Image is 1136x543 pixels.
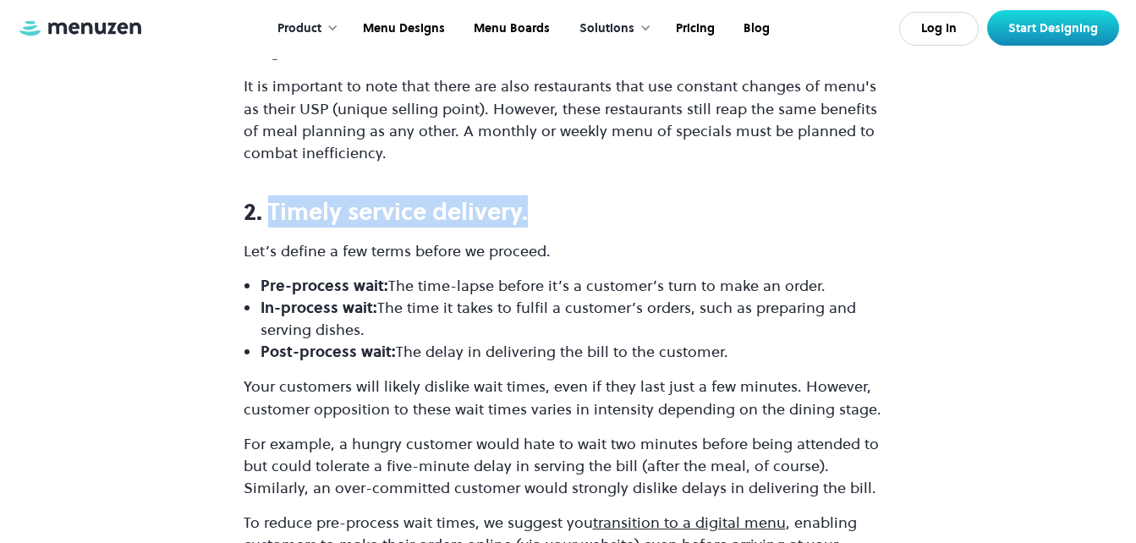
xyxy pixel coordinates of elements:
p: For example, a hungry customer would hate to wait two minutes before being attended to but could ... [244,433,893,499]
a: Blog [727,3,782,55]
p: It is important to note that there are also restaurants that use constant changes of menu's as th... [244,75,893,163]
div: Product [277,19,321,38]
li: The time it takes to fulfil a customer’s orders, such as preparing and serving dishes. [261,297,893,341]
p: Your customers will likely dislike wait times, even if they last just a few minutes. However, cus... [244,376,893,420]
a: Start Designing [987,10,1119,46]
strong: 2. Timely service delivery. [244,195,528,228]
strong: In-process wait: [261,297,377,318]
div: Product [261,3,347,55]
a: Menu Boards [458,3,563,55]
li: The delay in delivering the bill to the customer. [261,341,893,363]
a: Menu Designs [347,3,458,55]
p: Let’s define a few terms before we proceed. [244,240,893,262]
strong: Post-process wait: [261,341,396,362]
div: Solutions [579,19,634,38]
li: The time-lapse before it’s a customer’s turn to make an order. [261,275,893,297]
strong: Pre-process wait: [261,275,388,296]
a: Log In [899,12,979,46]
a: Pricing [660,3,727,55]
div: Solutions [563,3,660,55]
a: transition to a digital menu [593,512,786,533]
